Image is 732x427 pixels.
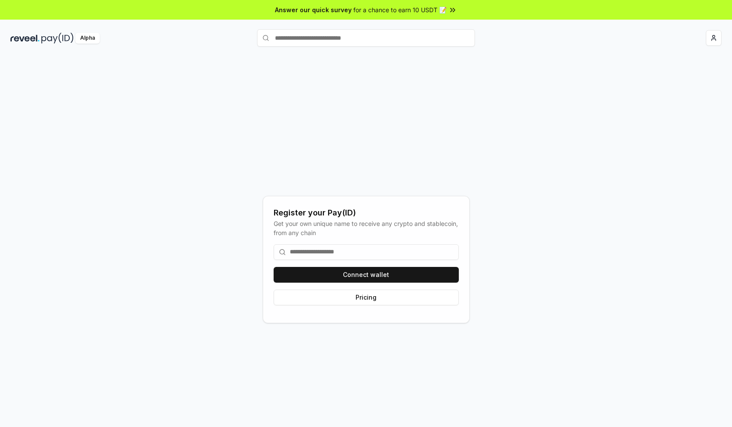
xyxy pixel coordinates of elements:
[274,290,459,305] button: Pricing
[10,33,40,44] img: reveel_dark
[274,207,459,219] div: Register your Pay(ID)
[41,33,74,44] img: pay_id
[274,219,459,237] div: Get your own unique name to receive any crypto and stablecoin, from any chain
[275,5,352,14] span: Answer our quick survey
[274,267,459,283] button: Connect wallet
[75,33,100,44] div: Alpha
[353,5,447,14] span: for a chance to earn 10 USDT 📝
